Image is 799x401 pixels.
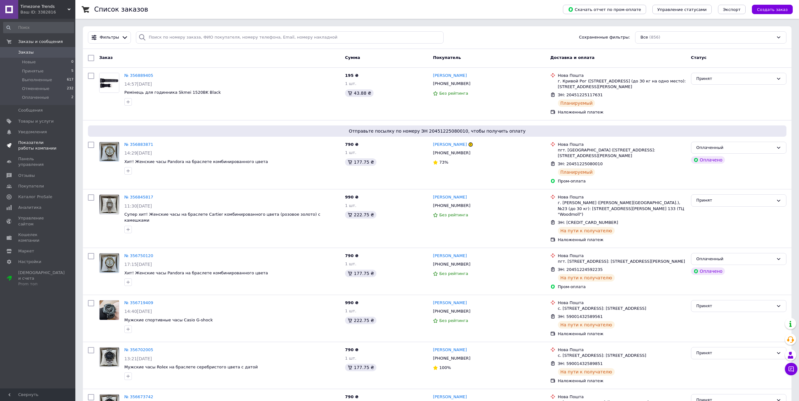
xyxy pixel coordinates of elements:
[18,50,34,55] span: Заказы
[99,300,119,320] a: Фото товару
[20,9,75,15] div: Ваш ID: 3382816
[345,356,356,361] span: 1 шт.
[649,35,660,40] span: (856)
[18,232,58,243] span: Кошелек компании
[558,284,686,290] div: Пром-оплата
[124,356,152,361] span: 13:21[DATE]
[100,195,119,214] img: Фото товару
[439,271,468,276] span: Без рейтинга
[99,55,113,60] span: Заказ
[433,253,467,259] a: [PERSON_NAME]
[723,7,741,12] span: Экспорт
[696,350,774,356] div: Принят
[439,318,468,323] span: Без рейтинга
[99,253,119,273] a: Фото товару
[579,34,630,40] span: Сохраненные фильтры:
[439,365,451,370] span: 100%
[345,364,376,371] div: 177.75 ₴
[558,227,615,235] div: На пути к получателю
[18,129,47,135] span: Уведомления
[433,55,461,60] span: Покупатель
[100,253,119,273] img: Фото товару
[433,347,467,353] a: [PERSON_NAME]
[433,142,467,148] a: [PERSON_NAME]
[558,178,686,184] div: Пром-оплата
[558,253,686,259] div: Нова Пошта
[558,109,686,115] div: Наложенный платеж
[18,194,52,200] span: Каталог ProSale
[124,90,221,95] a: Ремінець для годинника Skmei 1520BK Black
[433,300,467,306] a: [PERSON_NAME]
[558,194,686,200] div: Нова Пошта
[124,212,320,223] a: Супер хит! Женские часы на браслете Cartier комбинированного цвета (розовое золото) с камешками
[558,267,603,272] span: ЭН: 20451224592235
[558,314,603,319] span: ЭН: 59001432589561
[124,159,268,164] a: Хит! Женские часы Pandora на браслете комбинированного цвета
[124,262,152,267] span: 17:15[DATE]
[439,160,448,165] span: 73%
[94,6,148,13] h1: Список заказов
[124,203,152,208] span: 11:30[DATE]
[691,267,725,275] div: Оплачено
[124,318,213,322] a: Мужские спортивные часы Casio G-shock
[345,195,359,199] span: 990 ₴
[124,271,268,275] a: Хит! Женские часы Pandora на браслете комбинированного цвета
[67,86,73,92] span: 232
[718,5,746,14] button: Экспорт
[696,256,774,262] div: Оплаченный
[22,68,44,74] span: Принятые
[22,95,49,100] span: Оплаченные
[3,22,74,33] input: Поиск
[558,378,686,384] div: Наложенный платеж
[696,145,774,151] div: Оплаченный
[345,309,356,313] span: 1 шт.
[18,183,44,189] span: Покупатели
[124,142,153,147] a: № 356883871
[558,92,603,97] span: ЭН: 20451225117631
[124,253,153,258] a: № 356750120
[345,261,356,266] span: 1 шт.
[568,7,641,12] span: Скачать отчет по пром-оплате
[432,202,472,210] div: [PHONE_NUMBER]
[67,77,73,83] span: 617
[345,317,376,324] div: 222.75 ₴
[345,211,376,219] div: 222.75 ₴
[124,347,153,352] a: № 356702005
[124,394,153,399] a: № 356673742
[558,259,686,264] div: пгт. [STREET_ADDRESS]: [STREET_ADDRESS][PERSON_NAME]
[100,73,119,92] img: Фото товару
[99,347,119,367] a: Фото товару
[20,4,67,9] span: Timezone Trends
[558,237,686,243] div: Наложенный платеж
[345,300,359,305] span: 990 ₴
[558,274,615,282] div: На пути к получателю
[558,200,686,217] div: г. [PERSON_NAME] ([PERSON_NAME][GEOGRAPHIC_DATA].), №23 (до 30 кг): [STREET_ADDRESS][PERSON_NAME]...
[558,168,595,176] div: Планируемый
[345,253,359,258] span: 790 ₴
[124,150,152,156] span: 14:29[DATE]
[124,195,153,199] a: № 356845817
[652,5,712,14] button: Управление статусами
[100,142,119,161] img: Фото товару
[345,73,359,78] span: 195 ₴
[439,213,468,217] span: Без рейтинга
[18,173,35,178] span: Отзывы
[22,86,49,92] span: Отмененные
[71,95,73,100] span: 2
[124,365,258,369] a: Мужские часы Rolex на браслете серебристого цвета с датой
[696,303,774,309] div: Принят
[18,215,58,227] span: Управление сайтом
[345,203,356,208] span: 1 шт.
[433,394,467,400] a: [PERSON_NAME]
[558,394,686,400] div: Нова Пошта
[558,73,686,78] div: Нова Пошта
[71,59,73,65] span: 0
[100,347,119,367] img: Фото товару
[558,353,686,358] div: с. [STREET_ADDRESS]: [STREET_ADDRESS]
